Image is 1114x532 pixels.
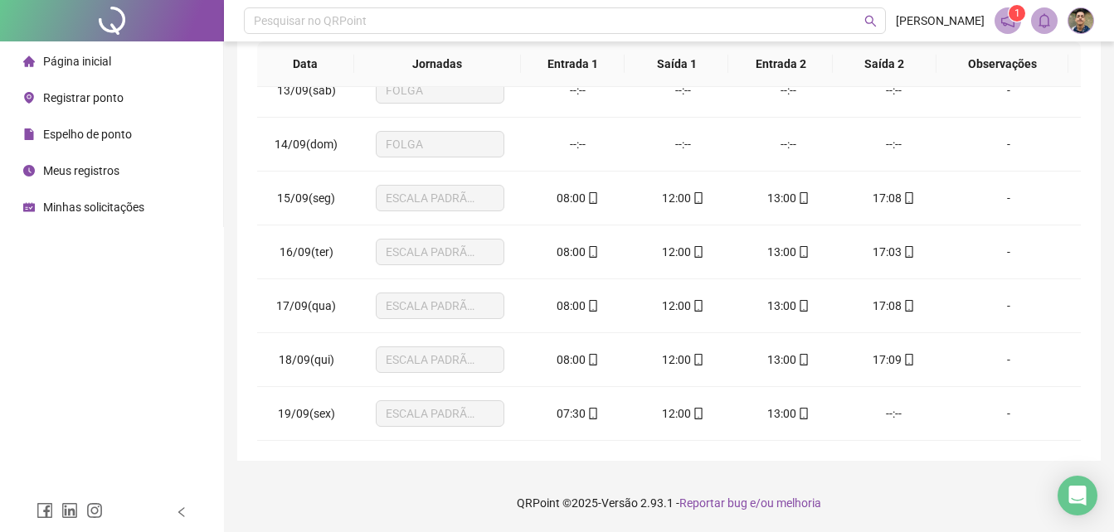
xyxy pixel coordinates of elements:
[854,81,933,99] div: --:--
[749,297,828,315] div: 13:00
[386,401,494,426] span: ESCALA PADRÃO 01
[644,404,722,423] div: 12:00
[796,192,810,204] span: mobile
[538,297,617,315] div: 08:00
[1058,476,1097,515] div: Open Intercom Messenger
[749,81,828,99] div: --:--
[833,41,936,87] th: Saída 2
[586,246,599,258] span: mobile
[854,135,933,153] div: --:--
[586,408,599,419] span: mobile
[538,135,617,153] div: --:--
[386,293,494,318] span: ESCALA PADRÃO 01
[538,81,617,99] div: --:--
[644,135,722,153] div: --:--
[586,354,599,365] span: mobile
[796,354,810,365] span: mobile
[386,239,494,264] span: ESCALA PADRÃO 01
[538,189,617,207] div: 08:00
[936,41,1068,87] th: Observações
[796,300,810,312] span: mobile
[960,351,1058,369] div: -
[23,92,35,104] span: environment
[257,41,354,87] th: Data
[960,189,1058,207] div: -
[276,299,336,312] span: 17/09(qua)
[354,41,522,87] th: Jornadas
[538,351,617,369] div: 08:00
[749,404,828,423] div: 13:00
[896,12,985,30] span: [PERSON_NAME]
[279,353,334,366] span: 18/09(qui)
[749,189,828,207] div: 13:00
[280,245,333,259] span: 16/09(ter)
[538,243,617,261] div: 08:00
[854,404,933,423] div: --:--
[586,192,599,204] span: mobile
[902,192,915,204] span: mobile
[23,201,35,213] span: schedule
[749,243,828,261] div: 13:00
[278,407,335,420] span: 19/09(sex)
[644,189,722,207] div: 12:00
[1000,13,1015,28] span: notification
[538,404,617,423] div: 07:30
[386,186,494,210] span: ESCALA PADRÃO 01
[625,41,728,87] th: Saída 1
[36,502,53,519] span: facebook
[1014,7,1020,19] span: 1
[728,41,832,87] th: Entrada 2
[277,191,335,205] span: 15/09(seg)
[586,300,599,312] span: mobile
[644,297,722,315] div: 12:00
[854,297,933,315] div: 17:08
[960,81,1058,99] div: -
[23,56,35,67] span: home
[691,408,704,419] span: mobile
[902,354,915,365] span: mobile
[796,246,810,258] span: mobile
[224,474,1114,532] footer: QRPoint © 2025 - 2.93.1 -
[902,246,915,258] span: mobile
[176,506,187,518] span: left
[691,300,704,312] span: mobile
[43,128,132,141] span: Espelho de ponto
[1009,5,1025,22] sup: 1
[277,84,336,97] span: 13/09(sáb)
[749,135,828,153] div: --:--
[854,351,933,369] div: 17:09
[43,164,119,177] span: Meus registros
[386,347,494,372] span: ESCALA PADRÃO 01
[854,189,933,207] div: 17:08
[796,408,810,419] span: mobile
[644,351,722,369] div: 12:00
[749,351,828,369] div: 13:00
[43,201,144,214] span: Minhas solicitações
[644,243,722,261] div: 12:00
[43,91,124,104] span: Registrar ponto
[679,496,821,510] span: Reportar bug e/ou melhoria
[854,243,933,261] div: 17:03
[950,55,1055,73] span: Observações
[960,243,1058,261] div: -
[43,55,111,68] span: Página inicial
[23,165,35,177] span: clock-circle
[1068,8,1093,33] img: 86328
[691,246,704,258] span: mobile
[601,496,638,510] span: Versão
[864,15,877,27] span: search
[644,81,722,99] div: --:--
[275,138,338,151] span: 14/09(dom)
[960,135,1058,153] div: -
[386,132,494,157] span: FOLGA
[902,300,915,312] span: mobile
[960,297,1058,315] div: -
[1037,13,1052,28] span: bell
[960,404,1058,423] div: -
[691,354,704,365] span: mobile
[23,128,35,140] span: file
[61,502,78,519] span: linkedin
[521,41,625,87] th: Entrada 1
[386,78,494,103] span: FOLGA
[86,502,103,519] span: instagram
